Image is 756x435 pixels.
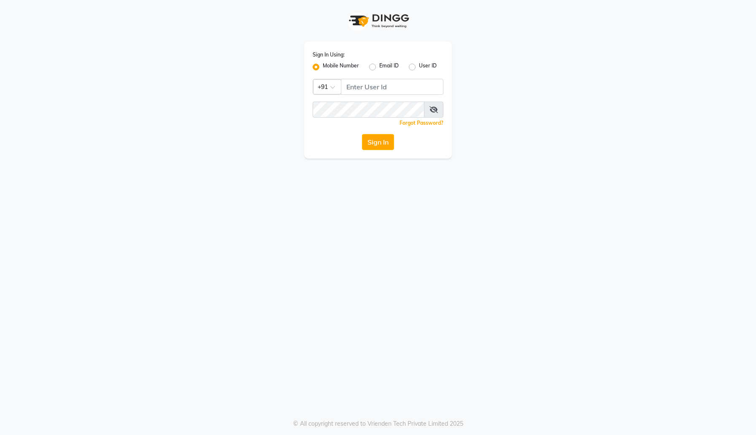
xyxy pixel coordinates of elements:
label: Email ID [379,62,399,72]
label: User ID [419,62,437,72]
a: Forgot Password? [400,120,443,126]
label: Sign In Using: [313,51,345,59]
label: Mobile Number [323,62,359,72]
button: Sign In [362,134,394,150]
input: Username [313,102,424,118]
input: Username [341,79,443,95]
img: logo1.svg [344,8,412,33]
